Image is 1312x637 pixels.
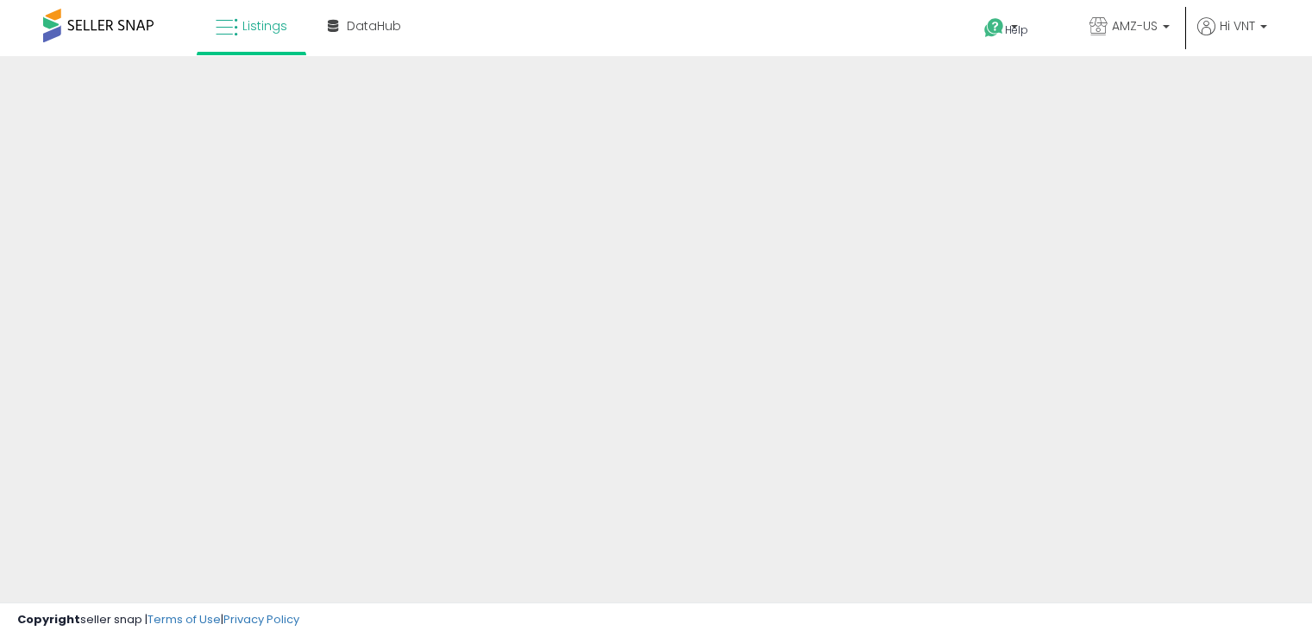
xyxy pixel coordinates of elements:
a: Terms of Use [148,611,221,628]
span: Hi VNT [1220,17,1255,35]
span: Listings [242,17,287,35]
span: Help [1005,22,1028,37]
a: Privacy Policy [223,611,299,628]
a: Hi VNT [1197,17,1267,56]
div: seller snap | | [17,612,299,628]
strong: Copyright [17,611,80,628]
span: AMZ-US [1112,17,1158,35]
a: Help [970,4,1062,56]
i: Get Help [983,17,1005,39]
span: DataHub [347,17,401,35]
